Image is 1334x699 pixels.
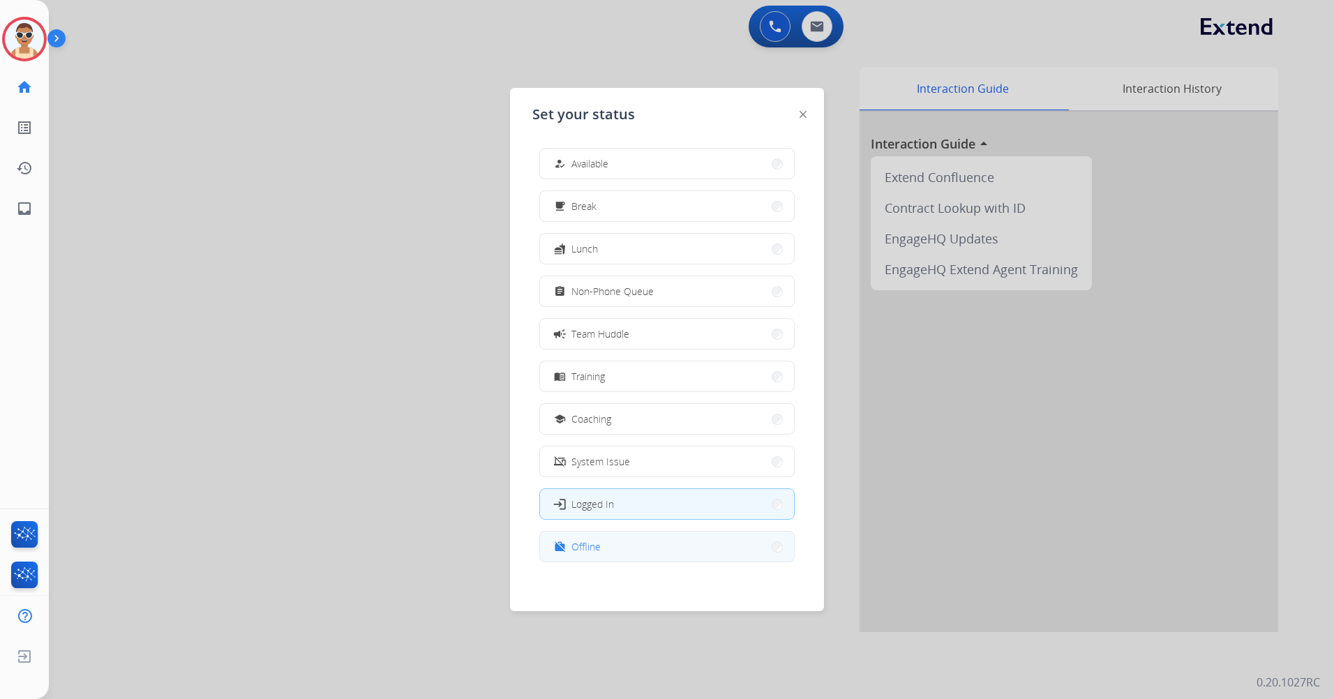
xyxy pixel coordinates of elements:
[1257,674,1320,691] p: 0.20.1027RC
[571,539,601,554] span: Offline
[554,158,566,170] mat-icon: how_to_reg
[571,156,608,171] span: Available
[571,326,629,341] span: Team Huddle
[540,191,794,221] button: Break
[540,489,794,519] button: Logged In
[571,199,597,213] span: Break
[554,285,566,297] mat-icon: assignment
[554,456,566,467] mat-icon: phonelink_off
[571,454,630,469] span: System Issue
[554,413,566,425] mat-icon: school
[571,369,605,384] span: Training
[16,200,33,217] mat-icon: inbox
[16,119,33,136] mat-icon: list_alt
[540,532,794,562] button: Offline
[540,361,794,391] button: Training
[540,149,794,179] button: Available
[571,412,611,426] span: Coaching
[16,79,33,96] mat-icon: home
[5,20,44,59] img: avatar
[540,404,794,434] button: Coaching
[554,243,566,255] mat-icon: fastfood
[554,200,566,212] mat-icon: free_breakfast
[532,105,635,124] span: Set your status
[800,111,807,118] img: close-button
[540,276,794,306] button: Non-Phone Queue
[540,319,794,349] button: Team Huddle
[554,370,566,382] mat-icon: menu_book
[571,497,614,511] span: Logged In
[554,541,566,553] mat-icon: work_off
[571,284,654,299] span: Non-Phone Queue
[553,497,567,511] mat-icon: login
[553,326,567,340] mat-icon: campaign
[16,160,33,176] mat-icon: history
[540,446,794,476] button: System Issue
[540,234,794,264] button: Lunch
[571,241,598,256] span: Lunch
